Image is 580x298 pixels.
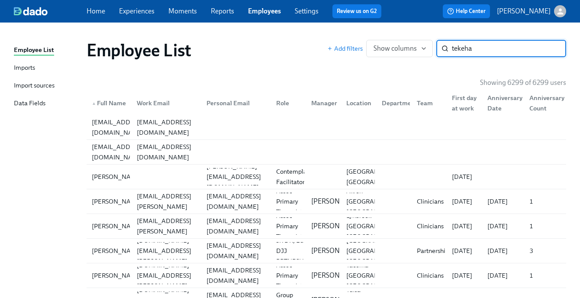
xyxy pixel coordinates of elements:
[343,235,413,266] div: [GEOGRAPHIC_DATA] [GEOGRAPHIC_DATA] [GEOGRAPHIC_DATA]
[311,271,365,280] p: [PERSON_NAME]
[200,94,269,112] div: Personal Email
[273,186,306,217] div: Assoc Primary Therapist
[375,94,410,112] div: Department
[273,98,304,108] div: Role
[413,270,447,281] div: Clinicians
[119,7,155,15] a: Experiences
[448,270,480,281] div: [DATE]
[311,221,365,231] p: [PERSON_NAME]
[14,63,80,74] a: Imports
[484,196,522,207] div: [DATE]
[87,115,566,139] div: [EMAIL_ADDRESS][DOMAIN_NAME][EMAIL_ADDRESS][DOMAIN_NAME]
[88,98,130,108] div: Full Name
[248,7,281,15] a: Employees
[14,98,45,109] div: Data Fields
[484,221,522,231] div: [DATE]
[87,140,566,165] a: [EMAIL_ADDRESS][DOMAIN_NAME][EMAIL_ADDRESS][DOMAIN_NAME]
[273,211,306,242] div: Assoc Primary Therapist
[295,7,319,15] a: Settings
[14,81,55,91] div: Import sources
[203,161,269,192] div: [PERSON_NAME][EMAIL_ADDRESS][DOMAIN_NAME]
[88,117,150,138] div: [EMAIL_ADDRESS][DOMAIN_NAME]
[87,115,566,140] a: [EMAIL_ADDRESS][DOMAIN_NAME][EMAIL_ADDRESS][DOMAIN_NAME]
[448,93,480,113] div: First day at work
[366,40,433,57] button: Show columns
[311,197,365,206] p: [PERSON_NAME]
[203,265,269,286] div: [EMAIL_ADDRESS][DOMAIN_NAME]
[88,172,146,182] div: [PERSON_NAME]
[87,263,566,288] div: [PERSON_NAME][PERSON_NAME][DOMAIN_NAME][EMAIL_ADDRESS][PERSON_NAME][DOMAIN_NAME][EMAIL_ADDRESS][D...
[87,214,566,239] a: [PERSON_NAME][PERSON_NAME][EMAIL_ADDRESS][PERSON_NAME][DOMAIN_NAME][EMAIL_ADDRESS][DOMAIN_NAME]As...
[484,93,526,113] div: Anniversary Date
[203,240,269,261] div: [EMAIL_ADDRESS][DOMAIN_NAME]
[308,98,341,108] div: Manager
[443,4,490,18] button: Help Center
[14,63,35,74] div: Imports
[526,93,568,113] div: Anniversary Count
[327,44,363,53] button: Add filters
[413,196,447,207] div: Clinicians
[311,246,365,256] p: [PERSON_NAME]
[88,142,150,162] div: [EMAIL_ADDRESS][DOMAIN_NAME]
[526,270,564,281] div: 1
[448,196,480,207] div: [DATE]
[88,221,146,231] div: [PERSON_NAME]
[203,191,269,212] div: [EMAIL_ADDRESS][DOMAIN_NAME]
[410,94,445,112] div: Team
[133,225,200,277] div: [PERSON_NAME][DOMAIN_NAME][EMAIL_ADDRESS][PERSON_NAME][DOMAIN_NAME]
[273,166,321,187] div: Contemplative Facilitator
[133,205,200,247] div: [PERSON_NAME][EMAIL_ADDRESS][PERSON_NAME][DOMAIN_NAME]
[337,7,377,16] a: Review us on G2
[522,94,564,112] div: Anniversary Count
[88,246,146,256] div: [PERSON_NAME]
[133,117,200,138] div: [EMAIL_ADDRESS][DOMAIN_NAME]
[92,101,96,106] span: ▲
[168,7,197,15] a: Moments
[203,216,269,236] div: [EMAIL_ADDRESS][DOMAIN_NAME]
[130,94,200,112] div: Work Email
[526,196,564,207] div: 1
[88,196,146,207] div: [PERSON_NAME]
[273,260,306,291] div: Assoc Primary Therapist
[339,94,374,112] div: Location
[343,98,375,108] div: Location
[14,45,80,56] a: Employee List
[343,186,413,217] div: Akron [GEOGRAPHIC_DATA] [GEOGRAPHIC_DATA]
[484,246,522,256] div: [DATE]
[497,6,551,16] p: [PERSON_NAME]
[87,165,566,189] a: [PERSON_NAME][PERSON_NAME][EMAIL_ADDRESS][DOMAIN_NAME]Contemplative Facilitator[GEOGRAPHIC_DATA],...
[484,270,522,281] div: [DATE]
[413,246,455,256] div: Partnerships
[448,172,480,182] div: [DATE]
[343,166,415,187] div: [GEOGRAPHIC_DATA], [GEOGRAPHIC_DATA]
[87,7,105,15] a: Home
[526,246,564,256] div: 3
[332,4,381,18] button: Review us on G2
[14,45,54,56] div: Employee List
[14,7,87,16] a: dado
[304,94,339,112] div: Manager
[343,211,413,242] div: Lynbrook [GEOGRAPHIC_DATA] [GEOGRAPHIC_DATA]
[14,81,80,91] a: Import sources
[448,246,480,256] div: [DATE]
[497,5,566,17] button: [PERSON_NAME]
[87,40,191,61] h1: Employee List
[480,78,566,87] p: Showing 6299 of 6299 users
[452,40,566,57] input: Search by name
[413,221,447,231] div: Clinicians
[211,7,234,15] a: Reports
[14,7,48,16] img: dado
[14,98,80,109] a: Data Fields
[133,142,200,162] div: [EMAIL_ADDRESS][DOMAIN_NAME]
[480,94,522,112] div: Anniversary Date
[269,94,304,112] div: Role
[88,270,146,281] div: [PERSON_NAME]
[526,221,564,231] div: 1
[87,263,566,288] a: [PERSON_NAME][PERSON_NAME][DOMAIN_NAME][EMAIL_ADDRESS][PERSON_NAME][DOMAIN_NAME][EMAIL_ADDRESS][D...
[133,98,200,108] div: Work Email
[87,239,566,263] a: [PERSON_NAME][PERSON_NAME][DOMAIN_NAME][EMAIL_ADDRESS][PERSON_NAME][DOMAIN_NAME][EMAIL_ADDRESS][D...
